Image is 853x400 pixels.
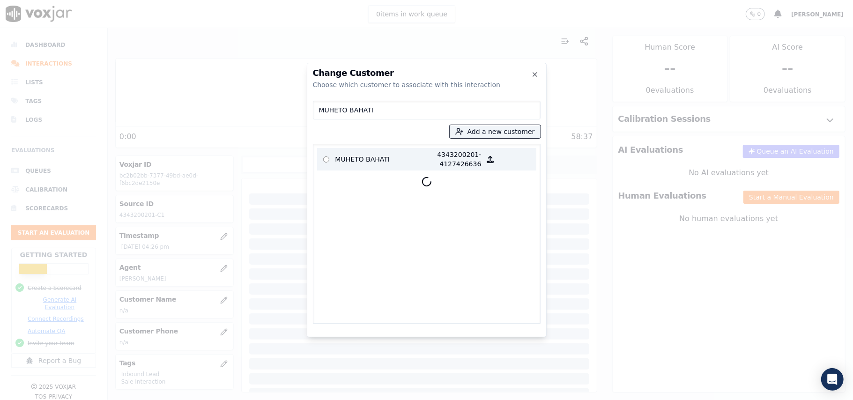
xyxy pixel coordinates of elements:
h2: Change Customer [313,69,541,77]
button: Add a new customer [450,125,541,138]
div: Open Intercom Messenger [821,368,844,391]
div: Choose which customer to associate with this interaction [313,80,541,89]
button: MUHETO BAHATI 4343200201-4127426636 [482,150,500,169]
input: Search Customers [313,101,541,119]
p: 4343200201-4127426636 [408,150,482,169]
p: MUHETO BAHATI [335,150,408,169]
input: MUHETO BAHATI 4343200201-4127426636 [323,156,329,163]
